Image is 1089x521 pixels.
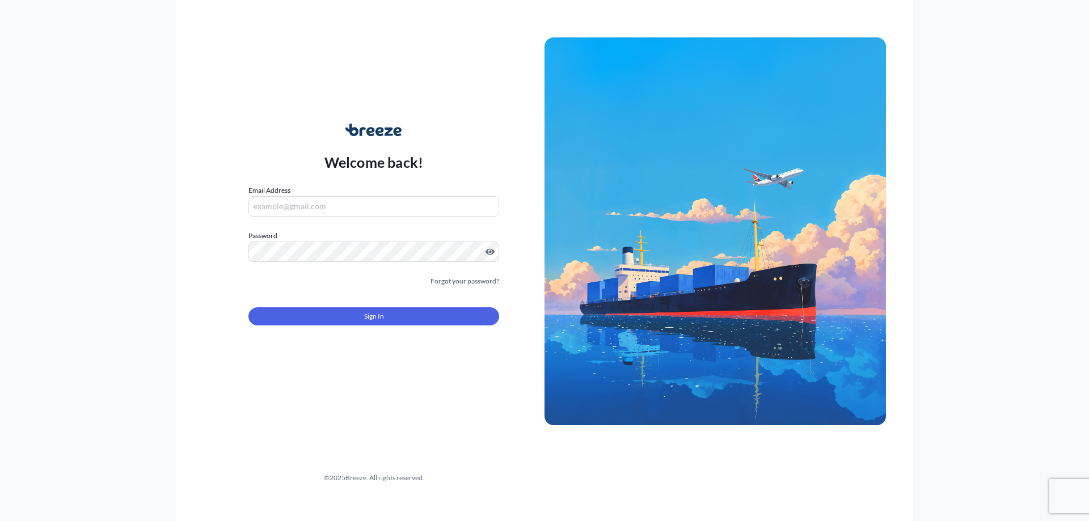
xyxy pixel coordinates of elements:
[324,153,424,171] p: Welcome back!
[486,247,495,256] button: Show password
[248,230,499,242] label: Password
[203,472,544,484] div: © 2025 Breeze. All rights reserved.
[248,185,290,196] label: Email Address
[544,37,886,425] img: Ship illustration
[248,196,499,217] input: example@gmail.com
[430,276,499,287] a: Forgot your password?
[364,311,384,322] span: Sign In
[248,307,499,325] button: Sign In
